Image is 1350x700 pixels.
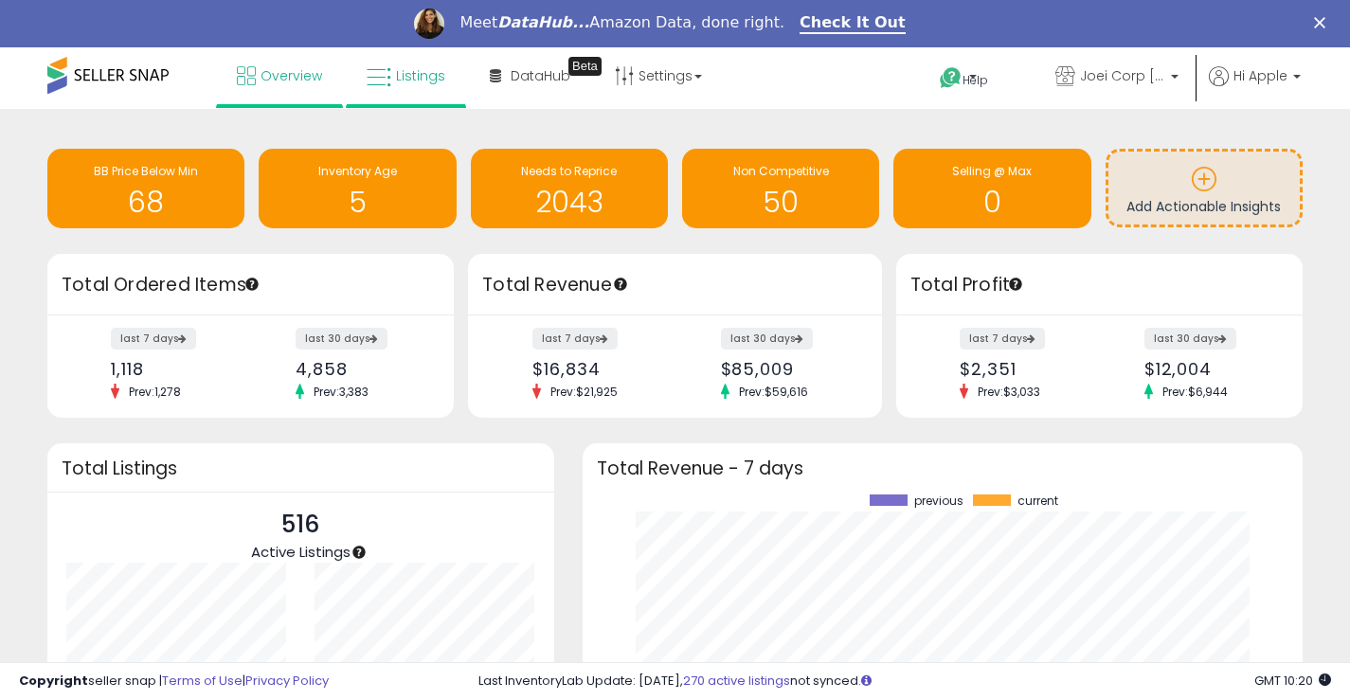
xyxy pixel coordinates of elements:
span: Overview [261,66,322,85]
a: Settings [601,47,716,104]
h3: Total Profit [910,272,1288,298]
h3: Total Listings [62,461,540,476]
span: Joei Corp [GEOGRAPHIC_DATA] [1080,66,1165,85]
span: Prev: $6,944 [1153,384,1237,400]
h1: 5 [268,187,446,218]
span: Non Competitive [733,163,829,179]
h1: 68 [57,187,235,218]
div: Meet Amazon Data, done right. [459,13,784,32]
span: Active Listings [251,542,351,562]
i: DataHub... [497,13,589,31]
div: Tooltip anchor [612,276,629,293]
strong: Copyright [19,672,88,690]
span: Help [963,72,988,88]
span: Selling @ Max [952,163,1032,179]
span: Listings [396,66,445,85]
span: BB Price Below Min [94,163,198,179]
span: Prev: 1,278 [119,384,190,400]
a: Overview [223,47,336,104]
a: Needs to Reprice 2043 [471,149,668,228]
a: Joei Corp [GEOGRAPHIC_DATA] [1041,47,1193,109]
a: BB Price Below Min 68 [47,149,244,228]
a: Privacy Policy [245,672,329,690]
div: Tooltip anchor [568,57,602,76]
div: Tooltip anchor [351,544,368,561]
div: 1,118 [111,359,236,379]
h3: Total Revenue - 7 days [597,461,1288,476]
div: $2,351 [960,359,1085,379]
img: Profile image for Georgie [414,9,444,39]
a: Inventory Age 5 [259,149,456,228]
h1: 50 [692,187,870,218]
div: $85,009 [721,359,849,379]
span: current [1017,494,1058,508]
div: $16,834 [532,359,660,379]
div: Close [1314,17,1333,28]
div: Last InventoryLab Update: [DATE], not synced. [478,673,1331,691]
label: last 7 days [111,328,196,350]
label: last 30 days [1144,328,1236,350]
a: Selling @ Max 0 [893,149,1090,228]
span: Inventory Age [318,163,397,179]
a: DataHub [476,47,585,104]
span: 2025-09-18 10:20 GMT [1254,672,1331,690]
label: last 7 days [960,328,1045,350]
h3: Total Ordered Items [62,272,440,298]
a: Hi Apple [1209,66,1301,109]
span: Prev: $3,033 [968,384,1050,400]
span: Prev: 3,383 [304,384,378,400]
a: 270 active listings [683,672,790,690]
a: Help [925,52,1025,109]
h1: 0 [903,187,1081,218]
div: seller snap | | [19,673,329,691]
label: last 30 days [721,328,813,350]
h3: Total Revenue [482,272,868,298]
label: last 7 days [532,328,618,350]
span: DataHub [511,66,570,85]
span: Needs to Reprice [521,163,617,179]
p: 516 [251,507,351,543]
div: Tooltip anchor [1007,276,1024,293]
label: last 30 days [296,328,387,350]
span: Prev: $59,616 [729,384,818,400]
div: Tooltip anchor [243,276,261,293]
span: Add Actionable Insights [1126,197,1281,216]
a: Add Actionable Insights [1108,152,1300,224]
span: previous [914,494,963,508]
span: Hi Apple [1233,66,1287,85]
a: Terms of Use [162,672,243,690]
a: Non Competitive 50 [682,149,879,228]
a: Check It Out [800,13,906,34]
i: Click here to read more about un-synced listings. [861,674,872,687]
i: Get Help [939,66,963,90]
span: Prev: $21,925 [541,384,627,400]
div: $12,004 [1144,359,1269,379]
div: 4,858 [296,359,421,379]
a: Listings [352,47,459,104]
h1: 2043 [480,187,658,218]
